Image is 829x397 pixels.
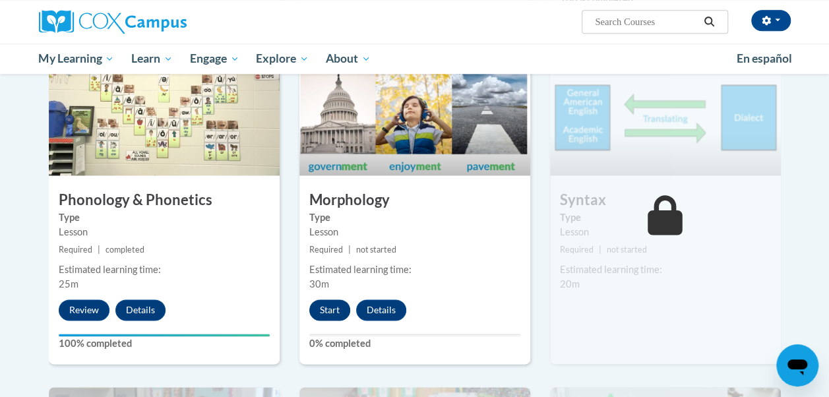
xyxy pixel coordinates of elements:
[59,299,109,321] button: Review
[39,10,276,34] a: Cox Campus
[59,334,270,336] div: Your progress
[751,10,791,31] button: Account Settings
[181,44,248,74] a: Engage
[356,299,406,321] button: Details
[190,51,239,67] span: Engage
[728,45,801,73] a: En español
[309,245,343,255] span: Required
[59,225,270,239] div: Lesson
[38,51,114,67] span: My Learning
[98,245,100,255] span: |
[115,299,166,321] button: Details
[30,44,123,74] a: My Learning
[594,14,699,30] input: Search Courses
[309,225,520,239] div: Lesson
[317,44,379,74] a: About
[550,44,781,175] img: Course Image
[106,245,144,255] span: completed
[560,225,771,239] div: Lesson
[560,278,580,290] span: 20m
[309,210,520,225] label: Type
[59,336,270,351] label: 100% completed
[299,44,530,175] img: Course Image
[776,344,818,386] iframe: Button to launch messaging window
[309,278,329,290] span: 30m
[247,44,317,74] a: Explore
[49,190,280,210] h3: Phonology & Phonetics
[309,336,520,351] label: 0% completed
[326,51,371,67] span: About
[256,51,309,67] span: Explore
[356,245,396,255] span: not started
[59,210,270,225] label: Type
[560,245,594,255] span: Required
[348,245,351,255] span: |
[59,278,78,290] span: 25m
[131,51,173,67] span: Learn
[699,14,719,30] button: Search
[59,245,92,255] span: Required
[560,262,771,277] div: Estimated learning time:
[59,262,270,277] div: Estimated learning time:
[123,44,181,74] a: Learn
[309,299,350,321] button: Start
[299,190,530,210] h3: Morphology
[737,51,792,65] span: En español
[309,262,520,277] div: Estimated learning time:
[560,210,771,225] label: Type
[550,190,781,210] h3: Syntax
[39,10,187,34] img: Cox Campus
[49,44,280,175] img: Course Image
[607,245,647,255] span: not started
[29,44,801,74] div: Main menu
[599,245,601,255] span: |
